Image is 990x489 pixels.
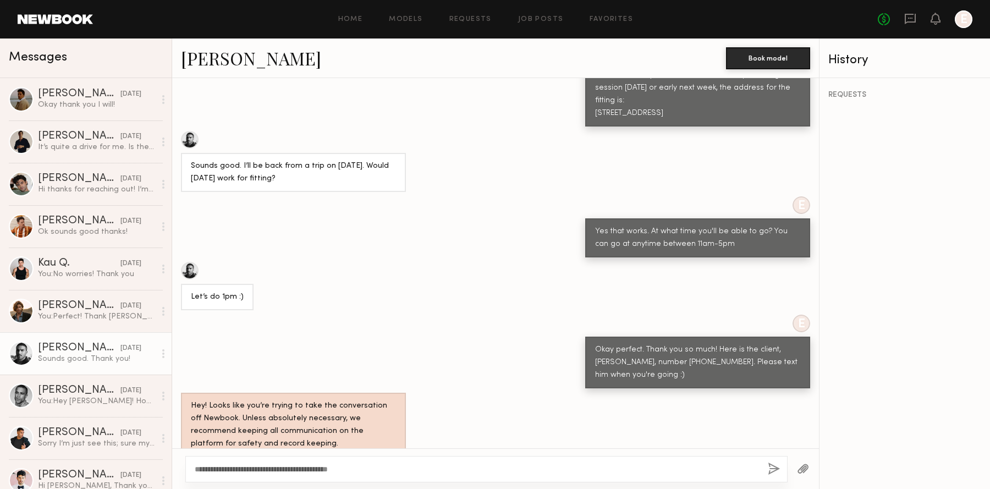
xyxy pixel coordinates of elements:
[38,184,155,195] div: Hi thanks for reaching out! I’m actually going out of town the 9th but I’m available the 8th and ...
[38,311,155,322] div: You: Perfect! Thank [PERSON_NAME]
[38,216,120,227] div: [PERSON_NAME]
[828,91,982,99] div: REQUESTS
[120,131,141,142] div: [DATE]
[38,269,155,279] div: You: No worries! Thank you
[38,427,120,438] div: [PERSON_NAME]
[120,89,141,100] div: [DATE]
[120,216,141,227] div: [DATE]
[120,301,141,311] div: [DATE]
[191,400,396,450] div: Hey! Looks like you’re trying to take the conversation off Newbook. Unless absolutely necessary, ...
[38,131,120,142] div: [PERSON_NAME]
[38,227,155,237] div: Ok sounds good thanks!
[828,54,982,67] div: History
[120,343,141,354] div: [DATE]
[120,470,141,481] div: [DATE]
[38,343,120,354] div: [PERSON_NAME]
[38,142,155,152] div: It’s quite a drive for me. Is there any chance we can do a virtual meeting or any other alternative?
[595,226,800,251] div: Yes that works. At what time you'll be able to go? You can go at anytime between 11am-5pm
[120,386,141,396] div: [DATE]
[38,173,120,184] div: [PERSON_NAME]
[449,16,492,23] a: Requests
[181,46,321,70] a: [PERSON_NAME]
[9,51,67,64] span: Messages
[191,160,396,185] div: Sounds good. I’ll be back from a trip on [DATE]. Would [DATE] work for fitting?
[590,16,633,23] a: Favorites
[338,16,363,23] a: Home
[120,174,141,184] div: [DATE]
[726,53,810,62] a: Book model
[120,259,141,269] div: [DATE]
[726,47,810,69] button: Book model
[38,470,120,481] div: [PERSON_NAME]
[595,344,800,382] div: Okay perfect. Thank you so much! Here is the client, [PERSON_NAME], number [PHONE_NUMBER]. Please...
[120,428,141,438] div: [DATE]
[38,354,155,364] div: Sounds good. Thank you!
[389,16,422,23] a: Models
[518,16,564,23] a: Job Posts
[595,44,800,120] div: We saw the rate on your profile is $250/hr and that would work for us. Let me know if you'd be av...
[38,258,120,269] div: Kau Q.
[38,396,155,406] div: You: Hey [PERSON_NAME]! Hope you’re doing well. This is [PERSON_NAME] from Rebel Marketing, an ag...
[955,10,972,28] a: E
[191,291,244,304] div: Let’s do 1pm :)
[38,300,120,311] div: [PERSON_NAME]
[38,89,120,100] div: [PERSON_NAME]
[38,100,155,110] div: Okay thank you I will!
[38,385,120,396] div: [PERSON_NAME]
[38,438,155,449] div: Sorry I’m just see this; sure my number is [PHONE_NUMBER] Talk soon!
